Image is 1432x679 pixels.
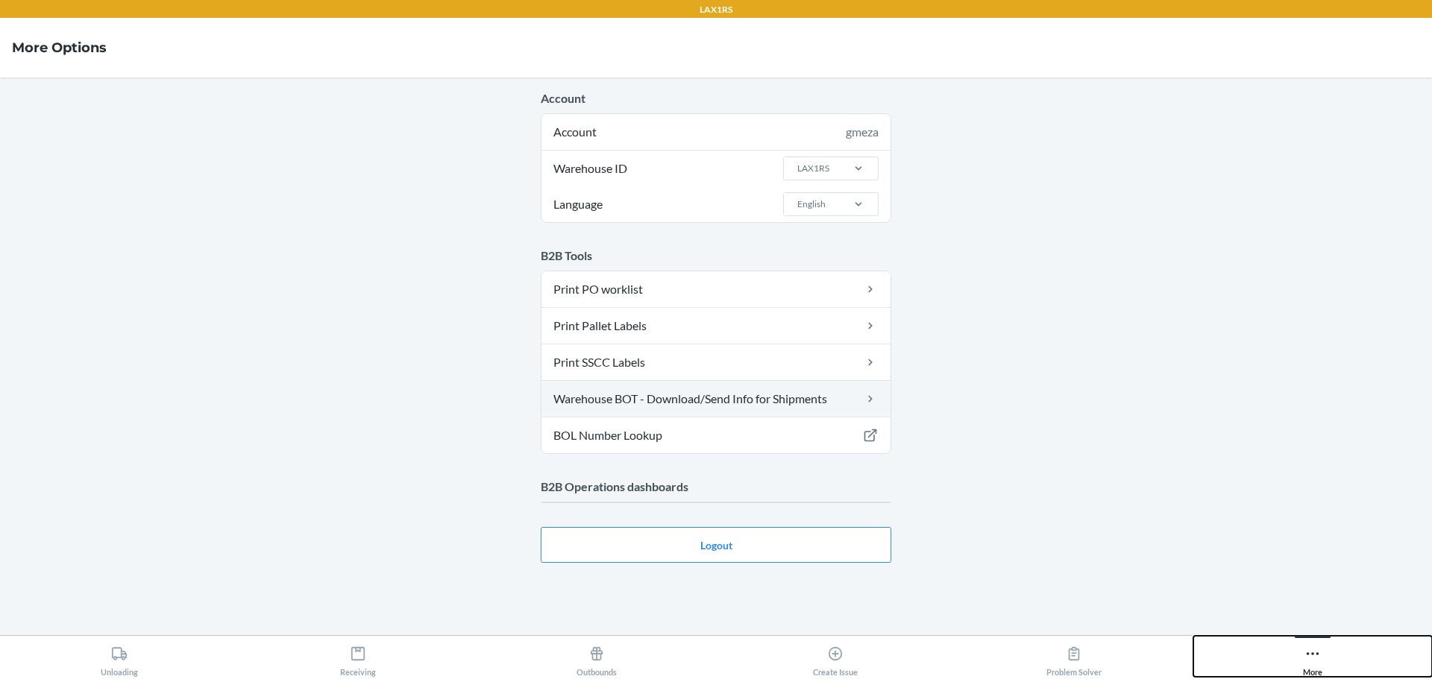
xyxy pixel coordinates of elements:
button: Problem Solver [955,636,1193,677]
p: B2B Operations dashboards [541,478,891,496]
button: Outbounds [477,636,716,677]
input: Warehouse IDLAX1RS [796,162,797,175]
div: LAX1RS [797,162,829,175]
div: More [1303,639,1322,677]
h4: More Options [12,38,107,57]
p: LAX1RS [700,3,732,16]
a: Print SSCC Labels [541,344,891,380]
a: Print PO worklist [541,271,891,307]
span: Warehouse ID [551,151,629,186]
div: Account [541,114,891,150]
button: Create Issue [716,636,955,677]
button: Receiving [239,636,477,677]
p: B2B Tools [541,247,891,265]
span: Language [551,186,605,222]
div: Receiving [340,639,376,677]
div: gmeza [846,123,879,141]
a: Print Pallet Labels [541,308,891,344]
div: Outbounds [577,639,617,677]
input: LanguageEnglish [796,198,797,211]
button: Logout [541,527,891,563]
div: Unloading [101,639,138,677]
div: English [797,198,826,211]
div: Problem Solver [1046,639,1102,677]
div: Create Issue [813,639,858,677]
p: Account [541,89,891,107]
a: Warehouse BOT - Download/Send Info for Shipments [541,381,891,417]
button: More [1193,636,1432,677]
a: BOL Number Lookup [541,417,891,453]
